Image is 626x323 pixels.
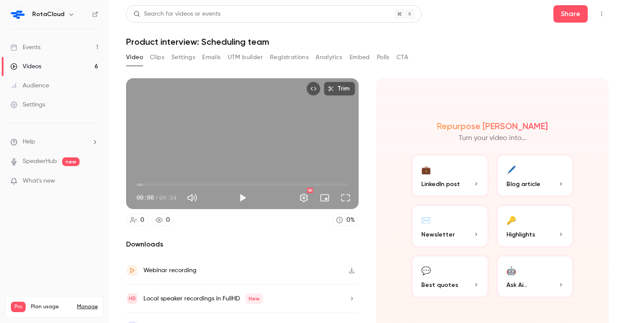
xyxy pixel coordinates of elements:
[137,193,154,202] span: 00:00
[245,293,263,304] span: New
[77,303,98,310] a: Manage
[23,176,55,186] span: What's new
[506,263,516,277] div: 🤖
[10,62,41,71] div: Videos
[171,50,195,64] button: Settings
[228,50,263,64] button: UTM builder
[411,154,489,197] button: 💼LinkedIn post
[159,193,176,202] span: 09:34
[23,137,35,147] span: Help
[11,302,26,312] span: Pro
[506,213,516,226] div: 🔑
[133,10,220,19] div: Search for videos or events
[306,82,320,96] button: Embed video
[152,214,174,226] a: 0
[316,50,343,64] button: Analytics
[411,204,489,248] button: ✉️Newsletter
[143,265,196,276] div: Webinar recording
[126,239,359,250] h2: Downloads
[350,50,370,64] button: Embed
[324,82,355,96] button: Trim
[421,163,431,176] div: 💼
[126,37,609,47] h1: Product interview: Scheduling team
[506,280,527,290] span: Ask Ai...
[62,157,80,166] span: new
[496,204,574,248] button: 🔑Highlights
[10,137,98,147] li: help-dropdown-opener
[307,188,313,193] div: HD
[143,293,263,304] div: Local speaker recordings in FullHD
[421,230,455,239] span: Newsletter
[506,163,516,176] div: 🖊️
[421,213,431,226] div: ✉️
[10,81,49,90] div: Audience
[183,189,201,206] button: Mute
[295,189,313,206] button: Settings
[316,189,333,206] button: Turn on miniplayer
[88,177,98,185] iframe: Noticeable Trigger
[31,303,72,310] span: Plan usage
[421,263,431,277] div: 💬
[150,50,164,64] button: Clips
[421,180,460,189] span: LinkedIn post
[346,216,355,225] div: 0 %
[421,280,458,290] span: Best quotes
[506,230,535,239] span: Highlights
[126,50,143,64] button: Video
[140,216,144,225] div: 0
[155,193,158,202] span: /
[234,189,251,206] button: Play
[595,7,609,21] button: Top Bar Actions
[10,43,40,52] div: Events
[377,50,390,64] button: Polls
[332,214,359,226] a: 0%
[411,255,489,298] button: 💬Best quotes
[11,7,25,21] img: RotaCloud
[10,100,45,109] div: Settings
[506,180,540,189] span: Blog article
[496,255,574,298] button: 🤖Ask Ai...
[396,50,408,64] button: CTA
[437,121,548,131] h2: Repurpose [PERSON_NAME]
[553,5,588,23] button: Share
[337,189,354,206] button: Full screen
[270,50,309,64] button: Registrations
[126,214,148,226] a: 0
[32,10,64,19] h6: RotaCloud
[23,157,57,166] a: SpeakerHub
[137,193,176,202] div: 00:00
[496,154,574,197] button: 🖊️Blog article
[459,133,526,143] p: Turn your video into...
[166,216,170,225] div: 0
[202,50,220,64] button: Emails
